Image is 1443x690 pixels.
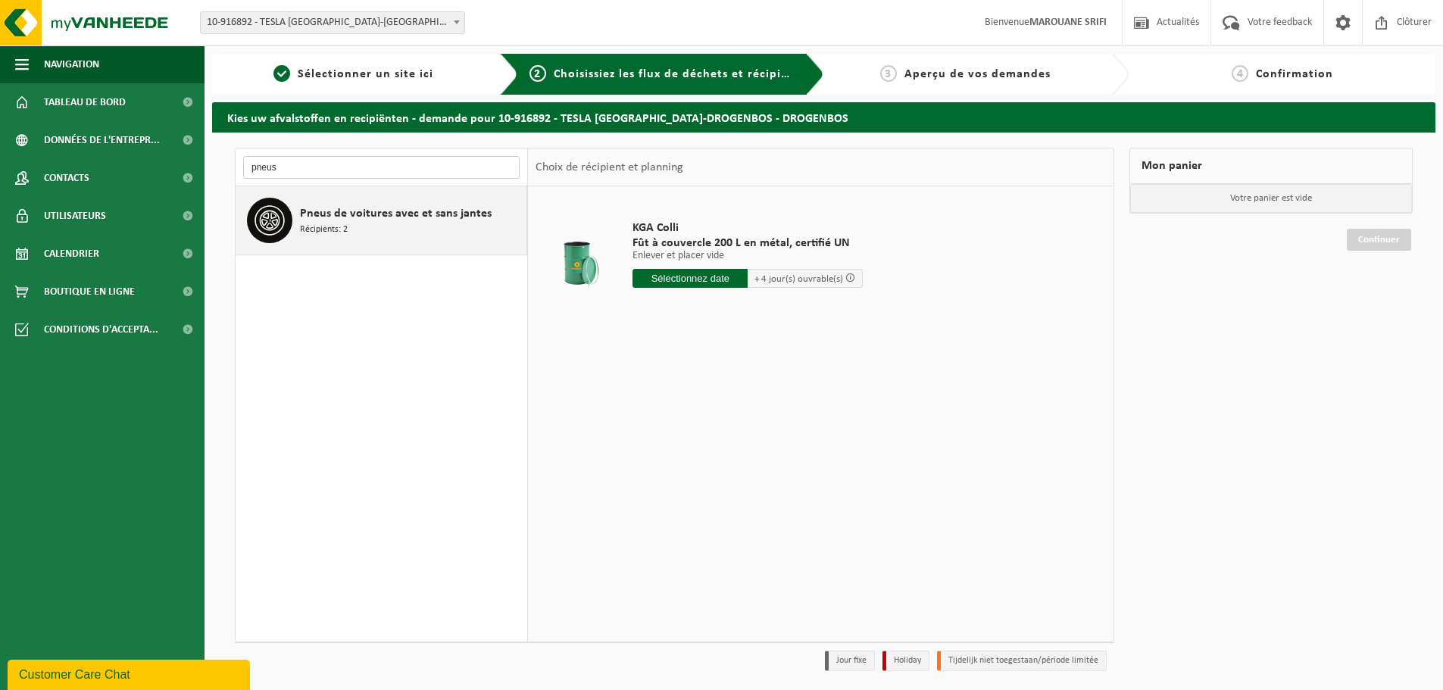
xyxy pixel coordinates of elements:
span: Confirmation [1256,68,1333,80]
a: 1Sélectionner un site ici [220,65,488,83]
span: Conditions d'accepta... [44,311,158,348]
li: Jour fixe [825,651,875,671]
span: 10-916892 - TESLA BELGIUM-DROGENBOS - DROGENBOS [200,11,465,34]
span: Fût à couvercle 200 L en métal, certifié UN [632,236,863,251]
p: Enlever et placer vide [632,251,863,261]
span: Utilisateurs [44,197,106,235]
span: Données de l'entrepr... [44,121,160,159]
strong: MAROUANE SRIFI [1029,17,1107,28]
h2: Kies uw afvalstoffen en recipiënten - demande pour 10-916892 - TESLA [GEOGRAPHIC_DATA]-DROGENBOS ... [212,102,1435,132]
input: Sélectionnez date [632,269,748,288]
span: KGA Colli [632,220,863,236]
span: Tableau de bord [44,83,126,121]
span: Boutique en ligne [44,273,135,311]
li: Tijdelijk niet toegestaan/période limitée [937,651,1107,671]
div: Choix de récipient et planning [528,148,691,186]
a: Continuer [1347,229,1411,251]
span: 4 [1232,65,1248,82]
input: Chercher du matériel [243,156,520,179]
span: 3 [880,65,897,82]
span: 1 [273,65,290,82]
p: Votre panier est vide [1130,184,1412,213]
button: Pneus de voitures avec et sans jantes Récipients: 2 [236,186,527,255]
span: Pneus de voitures avec et sans jantes [300,205,492,223]
iframe: chat widget [8,657,253,690]
span: Récipients: 2 [300,223,348,237]
span: Navigation [44,45,99,83]
span: Choisissiez les flux de déchets et récipients [554,68,806,80]
span: 2 [529,65,546,82]
span: 10-916892 - TESLA BELGIUM-DROGENBOS - DROGENBOS [201,12,464,33]
span: + 4 jour(s) ouvrable(s) [754,274,843,284]
li: Holiday [882,651,929,671]
span: Contacts [44,159,89,197]
span: Calendrier [44,235,99,273]
div: Mon panier [1129,148,1413,184]
span: Sélectionner un site ici [298,68,433,80]
span: Aperçu de vos demandes [904,68,1051,80]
